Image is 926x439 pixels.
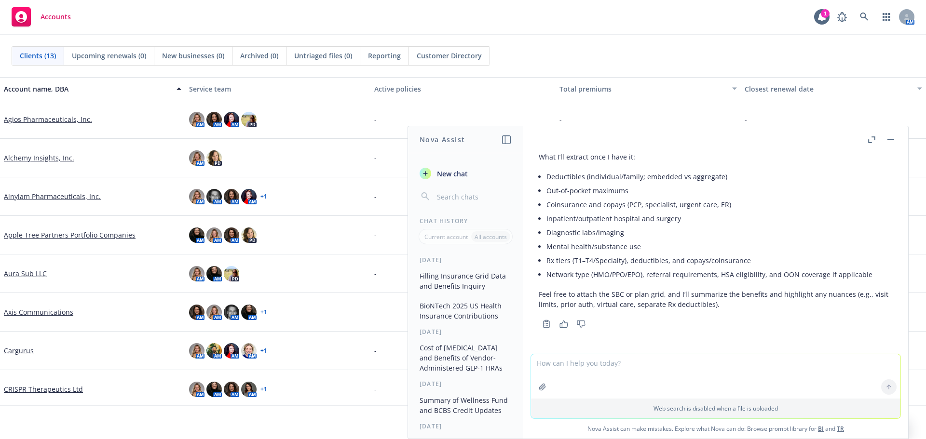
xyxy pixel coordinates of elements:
a: Alnylam Pharmaceuticals, Inc. [4,191,101,201]
img: photo [189,150,204,166]
a: Axis Communications [4,307,73,317]
img: photo [189,343,204,359]
button: Thumbs down [573,317,589,331]
a: Report a Bug [832,7,852,27]
img: photo [189,266,204,281]
img: photo [206,266,222,281]
img: photo [189,112,204,127]
a: TR [837,425,844,433]
button: Cost of [MEDICAL_DATA] and Benefits of Vendor-Administered GLP-1 HRAs [416,340,516,376]
p: Current account [424,233,468,241]
p: Web search is disabled when a file is uploaded [537,404,895,412]
span: - [374,153,377,163]
span: - [374,191,377,201]
img: photo [224,189,239,204]
span: Nova Assist can make mistakes. Explore what Nova can do: Browse prompt library for and [527,419,904,439]
img: photo [206,305,222,320]
img: photo [189,305,204,320]
a: + 1 [260,348,267,354]
a: Search [855,7,874,27]
div: [DATE] [408,256,523,264]
a: + 1 [260,194,267,200]
button: BioNTech 2025 US Health Insurance Contributions [416,298,516,324]
img: photo [241,112,257,127]
div: Chat History [408,217,523,225]
a: Alchemy Insights, Inc. [4,153,74,163]
img: photo [224,305,239,320]
button: New chat [416,165,516,182]
h1: Nova Assist [420,134,465,145]
img: photo [206,227,222,243]
p: What I’ll extract once I have it: [539,152,893,162]
a: Accounts [8,3,75,30]
img: photo [206,382,222,397]
span: - [374,230,377,240]
li: Inpatient/outpatient hospital and surgery [546,212,893,226]
span: - [559,114,562,124]
a: Agios Pharmaceuticals, Inc. [4,114,92,124]
img: photo [224,382,239,397]
div: Active policies [374,84,552,94]
button: Filling Insurance Grid Data and Benefits Inquiry [416,268,516,294]
span: Upcoming renewals (0) [72,51,146,61]
button: Closest renewal date [741,77,926,100]
img: photo [189,227,204,243]
div: [DATE] [408,380,523,388]
a: + 1 [260,309,267,315]
a: Cargurus [4,346,34,356]
span: - [374,114,377,124]
input: Search chats [435,190,512,203]
li: Diagnostic labs/imaging [546,226,893,239]
p: Feel free to attach the SBC or plan grid, and I’ll summarize the benefits and highlight any nuanc... [539,289,893,309]
img: photo [224,227,239,243]
img: photo [189,382,204,397]
a: + 1 [260,386,267,392]
div: [DATE] [408,422,523,430]
img: photo [241,305,257,320]
div: 1 [821,9,830,18]
img: photo [206,343,222,359]
li: Rx tiers (T1–T4/Specialty), deductibles, and copays/coinsurance [546,253,893,267]
div: Total premiums [559,84,726,94]
img: photo [224,343,239,359]
div: [DATE] [408,328,523,336]
img: photo [241,343,257,359]
div: Closest renewal date [745,84,912,94]
span: Untriaged files (0) [294,51,352,61]
button: Total premiums [556,77,741,100]
p: All accounts [475,233,507,241]
span: New chat [435,169,468,179]
img: photo [206,112,222,127]
span: Reporting [368,51,401,61]
button: Summary of Wellness Fund and BCBS Credit Updates [416,392,516,418]
button: Service team [185,77,370,100]
a: Apple Tree Partners Portfolio Companies [4,230,136,240]
img: photo [224,112,239,127]
li: Deductibles (individual/family; embedded vs aggregate) [546,170,893,184]
img: photo [206,189,222,204]
span: Archived (0) [240,51,278,61]
span: - [374,346,377,356]
a: Aura Sub LLC [4,268,47,279]
svg: Copy to clipboard [542,319,551,328]
span: Accounts [41,13,71,21]
span: - [374,268,377,279]
a: CRISPR Therapeutics Ltd [4,384,83,394]
a: BI [818,425,824,433]
li: Coinsurance and copays (PCP, specialist, urgent care, ER) [546,198,893,212]
img: photo [189,189,204,204]
span: New businesses (0) [162,51,224,61]
div: Account name, DBA [4,84,171,94]
a: Switch app [877,7,896,27]
li: Network type (HMO/PPO/EPO), referral requirements, HSA eligibility, and OON coverage if applicable [546,267,893,281]
img: photo [224,266,239,281]
img: photo [241,227,257,243]
img: photo [241,382,257,397]
img: photo [241,189,257,204]
span: - [745,114,747,124]
span: Clients (13) [20,51,56,61]
img: photo [206,150,222,166]
li: Mental health/substance use [546,239,893,253]
button: Active policies [370,77,556,100]
li: Out-of-pocket maximums [546,184,893,198]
